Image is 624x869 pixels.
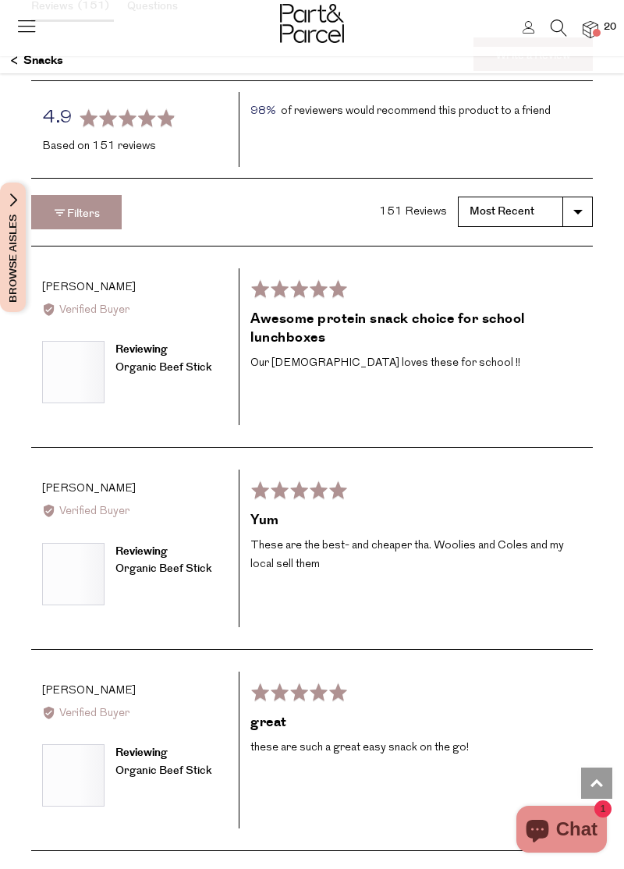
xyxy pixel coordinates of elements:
[42,282,136,293] span: [PERSON_NAME]
[5,183,22,312] span: Browse Aisles
[600,20,620,34] span: 20
[379,204,447,221] div: 151 Reviews
[42,705,228,722] div: Verified Buyer
[250,310,582,348] h2: Awesome protein snack choice for school lunchboxes
[42,744,105,807] img: Organic Beef Stick
[31,195,122,229] button: Filters
[250,537,582,574] p: These are the best- and cheaper tha. Woolies and Coles and my local sell them
[42,685,136,697] span: [PERSON_NAME]
[42,483,136,495] span: [PERSON_NAME]
[42,108,73,127] span: 4.9
[250,103,275,120] span: 98%
[115,744,228,761] div: Reviewing
[115,561,211,576] a: Organic Beef Stick
[280,4,344,43] img: Part&Parcel
[42,138,228,155] div: Based on 151 reviews
[281,105,551,117] span: of reviewers would recommend this product to a friend
[250,354,582,373] p: Our [DEMOGRAPHIC_DATA] loves these for school !!
[115,360,211,375] a: Organic Beef Stick
[583,21,598,37] a: 20
[512,806,612,857] inbox-online-store-chat: Shopify online store chat
[115,543,228,560] div: Reviewing
[115,341,228,358] div: Reviewing
[250,713,582,732] h2: great
[42,543,105,605] img: Organic Beef Stick
[42,503,228,520] div: Verified Buyer
[250,511,582,530] h2: Yum
[115,763,211,779] a: Organic Beef Stick
[42,302,228,319] div: Verified Buyer
[250,739,582,757] p: these are such a great easy snack on the go!
[42,341,105,403] img: Organic Beef Stick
